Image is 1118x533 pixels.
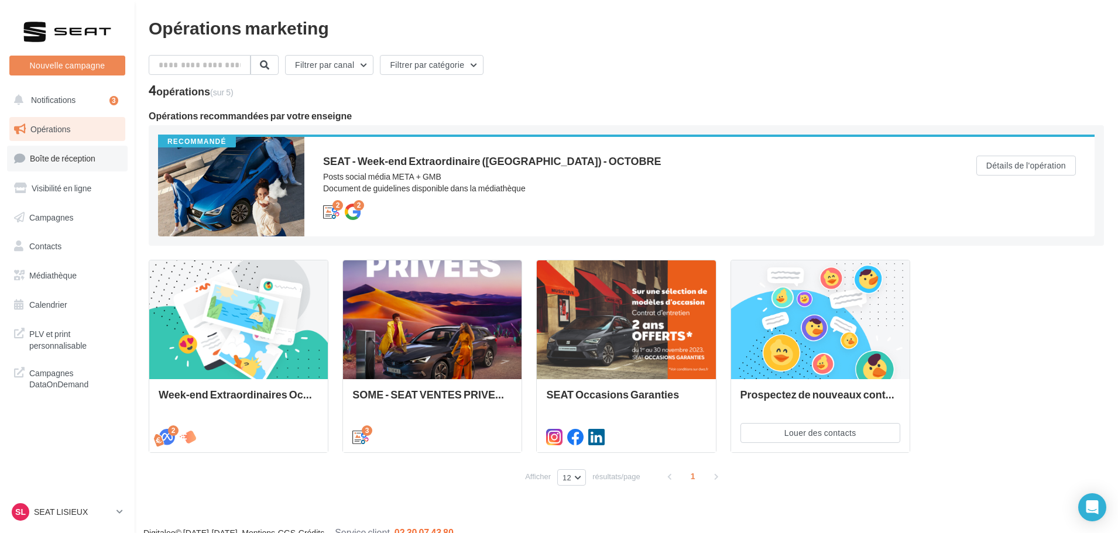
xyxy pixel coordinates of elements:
[168,425,179,436] div: 2
[354,200,364,211] div: 2
[976,156,1076,176] button: Détails de l'opération
[684,467,702,486] span: 1
[7,293,128,317] a: Calendrier
[30,124,70,134] span: Opérations
[29,212,74,222] span: Campagnes
[156,86,234,97] div: opérations
[7,360,128,395] a: Campagnes DataOnDemand
[7,117,128,142] a: Opérations
[557,469,586,486] button: 12
[29,241,61,251] span: Contacts
[149,84,234,97] div: 4
[323,171,930,194] div: Posts social média META + GMB Document de guidelines disponible dans la médiathèque
[159,388,318,412] div: Week-end Extraordinaires Octobre 2025
[31,95,76,105] span: Notifications
[149,19,1104,36] div: Opérations marketing
[109,96,118,105] div: 3
[380,55,483,75] button: Filtrer par catégorie
[29,300,67,310] span: Calendrier
[29,270,77,280] span: Médiathèque
[210,87,234,97] span: (sur 5)
[7,88,123,112] button: Notifications 3
[9,56,125,75] button: Nouvelle campagne
[29,326,121,351] span: PLV et print personnalisable
[323,156,930,166] div: SEAT - Week-end Extraordinaire ([GEOGRAPHIC_DATA]) - OCTOBRE
[30,153,95,163] span: Boîte de réception
[352,388,512,412] div: SOME - SEAT VENTES PRIVEES
[546,388,706,412] div: SEAT Occasions Garanties
[15,506,26,518] span: SL
[32,183,91,193] span: Visibilité en ligne
[7,263,128,288] a: Médiathèque
[9,501,125,523] a: SL SEAT LISIEUX
[740,423,900,443] button: Louer des contacts
[1078,493,1106,521] div: Open Intercom Messenger
[34,506,112,518] p: SEAT LISIEUX
[740,388,900,412] div: Prospectez de nouveaux contacts
[362,425,372,436] div: 3
[592,471,640,482] span: résultats/page
[7,205,128,230] a: Campagnes
[7,176,128,201] a: Visibilité en ligne
[149,111,1104,121] div: Opérations recommandées par votre enseigne
[7,321,128,356] a: PLV et print personnalisable
[29,365,121,390] span: Campagnes DataOnDemand
[7,146,128,171] a: Boîte de réception
[158,137,236,147] div: Recommandé
[7,234,128,259] a: Contacts
[525,471,551,482] span: Afficher
[332,200,343,211] div: 2
[285,55,373,75] button: Filtrer par canal
[563,473,571,482] span: 12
